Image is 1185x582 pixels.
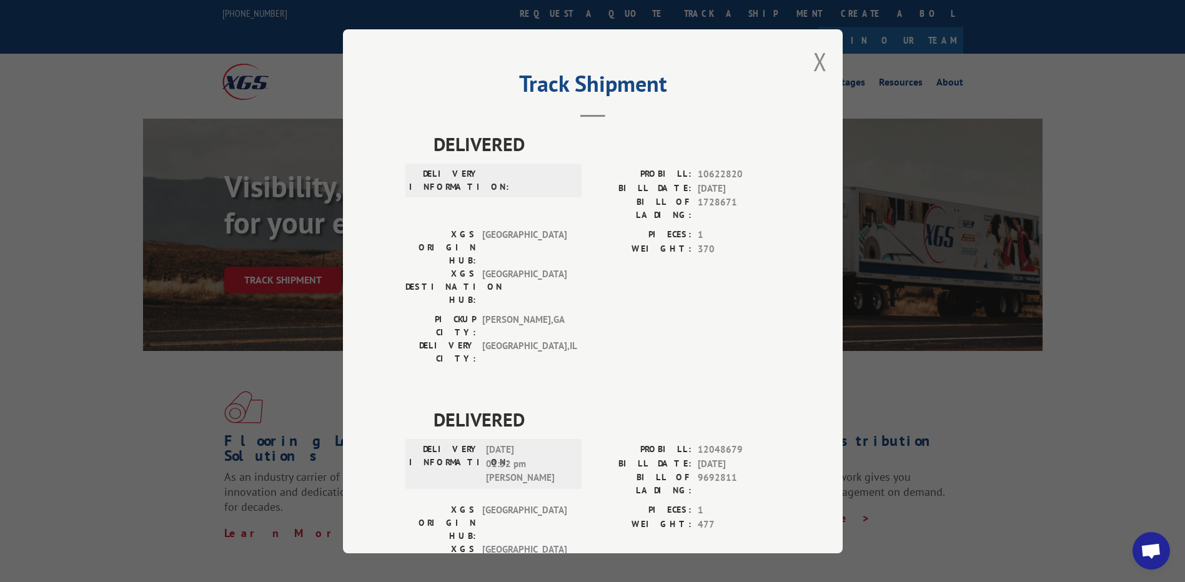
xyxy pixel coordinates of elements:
label: DELIVERY INFORMATION: [409,443,480,485]
span: [GEOGRAPHIC_DATA] [482,503,567,543]
a: Open chat [1133,532,1170,570]
span: [DATE] [698,456,780,471]
button: Close modal [813,45,827,78]
label: PIECES: [593,503,692,518]
label: BILL OF LADING: [593,471,692,497]
label: DELIVERY INFORMATION: [409,167,480,194]
label: PICKUP CITY: [405,313,476,339]
span: [GEOGRAPHIC_DATA] [482,543,567,582]
label: DELIVERY CITY: [405,339,476,365]
span: 9692811 [698,471,780,497]
span: [GEOGRAPHIC_DATA] [482,228,567,267]
label: WEIGHT: [593,242,692,256]
span: [DATE] [698,181,780,195]
label: XGS ORIGIN HUB: [405,228,476,267]
label: XGS DESTINATION HUB: [405,543,476,582]
label: BILL DATE: [593,181,692,195]
span: 10622820 [698,167,780,182]
span: 1 [698,503,780,518]
label: XGS DESTINATION HUB: [405,267,476,307]
h2: Track Shipment [405,75,780,99]
span: 477 [698,517,780,531]
span: 1728671 [698,195,780,222]
span: 1 [698,228,780,242]
label: WEIGHT: [593,517,692,531]
label: XGS ORIGIN HUB: [405,503,476,543]
span: [GEOGRAPHIC_DATA] [482,267,567,307]
span: DELIVERED [434,405,780,433]
label: BILL OF LADING: [593,195,692,222]
span: 12048679 [698,443,780,457]
label: BILL DATE: [593,456,692,471]
label: PIECES: [593,228,692,242]
span: DELIVERED [434,130,780,158]
span: [GEOGRAPHIC_DATA] , IL [482,339,567,365]
label: PROBILL: [593,167,692,182]
span: [PERSON_NAME] , GA [482,313,567,339]
span: 370 [698,242,780,256]
span: [DATE] 01:52 pm [PERSON_NAME] [486,443,570,485]
label: PROBILL: [593,443,692,457]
